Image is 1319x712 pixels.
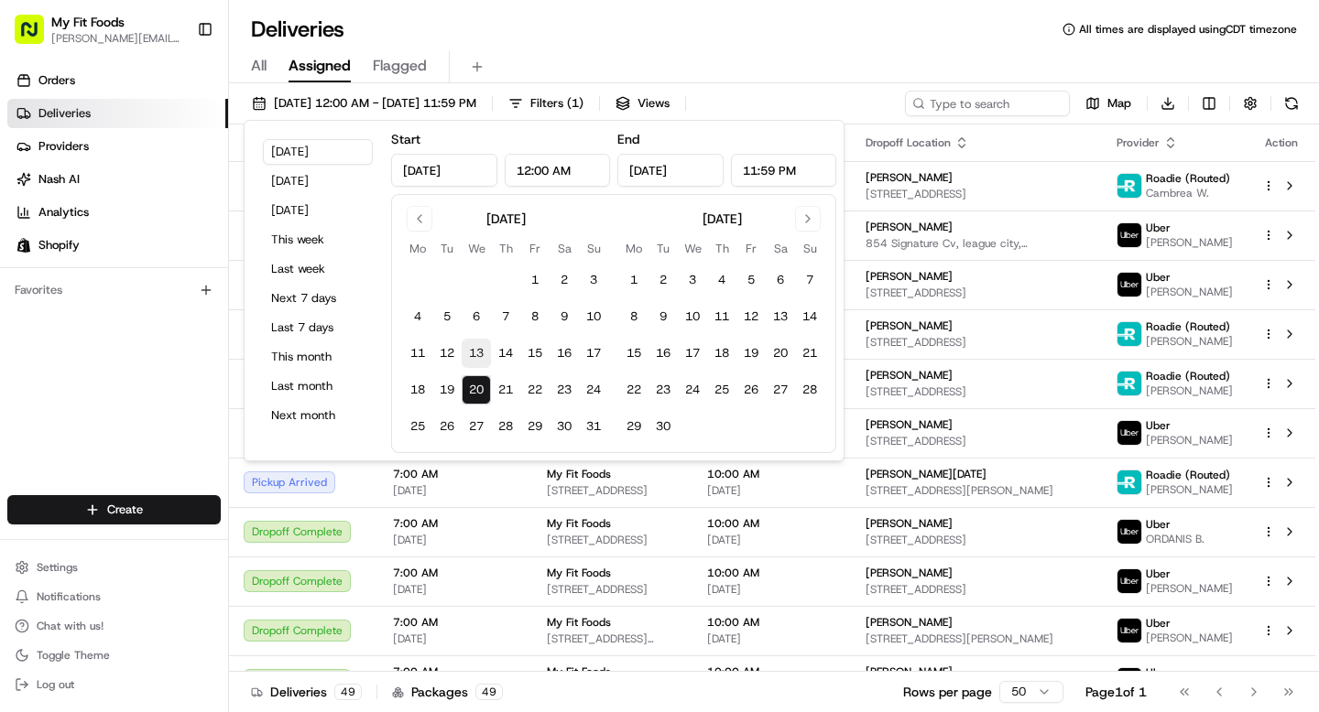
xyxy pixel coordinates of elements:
span: All times are displayed using CDT timezone [1079,22,1297,37]
span: [PERSON_NAME] [1146,482,1233,497]
span: [PERSON_NAME] [866,615,953,630]
input: Date [617,154,724,187]
button: 21 [491,375,520,405]
button: [DATE] [263,198,373,223]
span: 7:00 AM [393,467,518,481]
span: [DATE] [707,483,836,498]
button: 6 [462,302,491,331]
th: Monday [619,239,649,258]
button: [PERSON_NAME][EMAIL_ADDRESS][DOMAIN_NAME] [51,31,182,46]
button: 20 [462,375,491,405]
span: Deliveries [38,105,91,122]
th: Sunday [795,239,824,258]
th: Saturday [550,239,579,258]
p: Rows per page [903,683,992,701]
button: 4 [707,265,736,295]
span: [STREET_ADDRESS][PERSON_NAME] [547,631,678,646]
span: [STREET_ADDRESS] [547,582,678,597]
button: 20 [766,339,795,368]
div: [DATE] [703,210,742,228]
button: 3 [678,265,707,295]
a: Shopify [7,231,228,260]
button: [DATE] [263,168,373,194]
span: [PERSON_NAME] [1146,235,1233,250]
button: 25 [403,412,432,441]
span: [PERSON_NAME] [1146,383,1233,398]
button: 21 [795,339,824,368]
span: Toggle Theme [37,648,110,663]
span: My Fit Foods [547,615,611,630]
button: Views [607,91,678,116]
button: 13 [462,339,491,368]
a: Deliveries [7,99,228,128]
span: [PERSON_NAME] [1146,581,1233,596]
button: 12 [432,339,462,368]
th: Sunday [579,239,608,258]
span: Map [1107,95,1131,112]
span: [STREET_ADDRESS] [866,582,1087,597]
span: [PERSON_NAME] [866,566,953,580]
button: 11 [403,339,432,368]
span: 10:00 AM [707,467,836,481]
img: roadie-logo-v2.jpg [1117,470,1141,494]
a: Nash AI [7,165,228,194]
button: 24 [678,375,707,405]
span: Roadie (Routed) [1146,369,1230,383]
span: 7:00 AM [393,615,518,630]
button: Refresh [1279,91,1304,116]
button: Go to previous month [407,206,432,232]
button: 26 [736,375,766,405]
div: Deliveries [251,683,362,701]
img: uber-new-logo.jpeg [1117,619,1141,642]
button: 1 [619,265,649,295]
button: 13 [766,302,795,331]
span: 854 Signature Cv, league city, [GEOGRAPHIC_DATA] 77573, [GEOGRAPHIC_DATA] [866,236,1087,251]
input: Time [731,154,837,187]
input: Type to search [905,91,1070,116]
label: Start [391,131,420,147]
div: [DATE] [486,210,526,228]
span: 7:00 AM [393,566,518,580]
span: Chat with us! [37,619,104,633]
button: 2 [649,265,678,295]
button: 15 [520,339,550,368]
button: 23 [649,375,678,405]
button: 27 [462,412,491,441]
span: All [251,55,267,77]
span: [PERSON_NAME] [866,417,953,432]
span: [PERSON_NAME][DATE] [866,467,987,481]
span: Analytics [38,204,89,221]
div: 📗 [18,267,33,282]
span: API Documentation [173,265,294,284]
div: Favorites [7,275,221,305]
button: My Fit Foods [51,13,125,31]
span: [DATE] [393,631,518,646]
button: 17 [579,339,608,368]
img: roadie-logo-v2.jpg [1117,174,1141,198]
img: Shopify logo [16,238,31,253]
button: Start new chat [311,180,333,202]
span: [DATE] [707,582,836,597]
button: 9 [649,302,678,331]
span: Provider [1117,135,1160,150]
span: Cambrea W. [1146,186,1230,200]
button: 27 [766,375,795,405]
th: Thursday [491,239,520,258]
span: [STREET_ADDRESS] [866,384,1087,399]
span: Notifications [37,589,101,604]
button: 1 [520,265,550,295]
span: [PERSON_NAME] [866,318,953,333]
div: 49 [475,684,503,700]
a: 💻API Documentation [147,258,301,291]
button: Last month [263,373,373,399]
span: Flagged [373,55,427,77]
span: [PERSON_NAME] [1146,433,1233,448]
span: Orders [38,72,75,89]
div: 49 [334,684,362,700]
span: [PERSON_NAME] [866,664,953,679]
button: 11 [707,302,736,331]
span: 10:00 AM [707,664,836,679]
th: Friday [520,239,550,258]
button: Map [1077,91,1139,116]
